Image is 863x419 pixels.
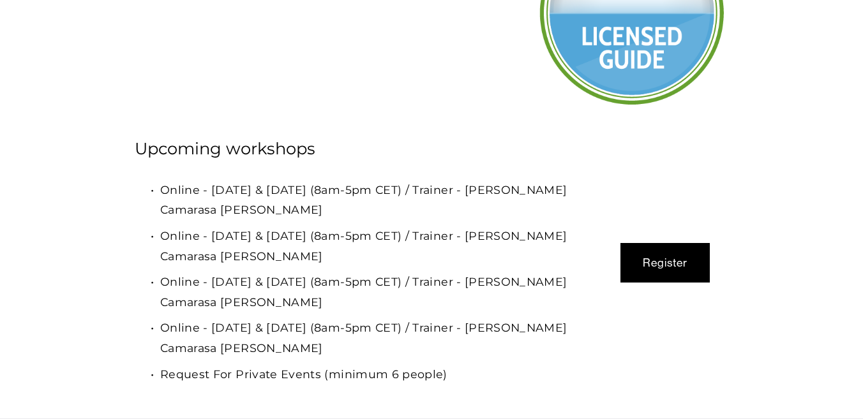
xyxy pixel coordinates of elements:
[160,364,595,385] p: Request For Private Events (minimum 6 people)
[135,137,595,159] h4: Upcoming workshops
[160,272,595,312] p: Online - [DATE] & [DATE] (8am-5pm CET) / Trainer - [PERSON_NAME] Camarasa [PERSON_NAME]
[160,226,595,266] p: Online - [DATE] & [DATE] (8am-5pm CET) / Trainer - [PERSON_NAME] Camarasa [PERSON_NAME]
[620,243,710,283] button: Register
[160,180,595,220] p: Online - [DATE] & [DATE] (8am-5pm CET) / Trainer - [PERSON_NAME] Camarasa [PERSON_NAME]
[160,318,595,358] p: Online - [DATE] & [DATE] (8am-5pm CET) / Trainer - [PERSON_NAME] Camarasa [PERSON_NAME]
